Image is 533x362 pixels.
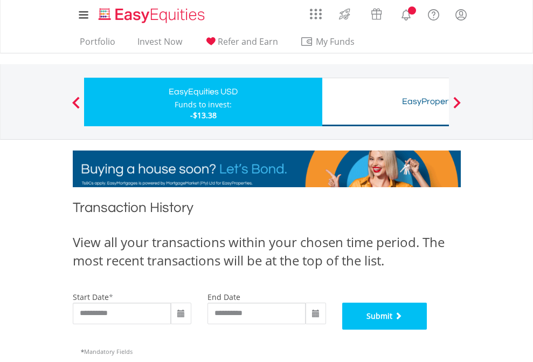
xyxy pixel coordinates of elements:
span: -$13.38 [190,110,217,120]
a: Refer and Earn [200,36,282,53]
div: View all your transactions within your chosen time period. The most recent transactions will be a... [73,233,461,270]
label: start date [73,292,109,302]
img: EasyEquities_Logo.png [96,6,209,24]
span: Mandatory Fields [81,347,133,356]
span: Refer and Earn [218,36,278,47]
img: vouchers-v2.svg [368,5,385,23]
a: Portfolio [75,36,120,53]
a: Invest Now [133,36,186,53]
h1: Transaction History [73,198,461,222]
button: Submit [342,303,427,330]
a: Vouchers [361,3,392,23]
span: My Funds [300,35,371,49]
label: end date [207,292,240,302]
a: AppsGrid [303,3,329,20]
a: My Profile [447,3,475,26]
a: Home page [94,3,209,24]
div: Funds to invest: [175,99,232,110]
a: FAQ's and Support [420,3,447,24]
a: Notifications [392,3,420,24]
button: Next [446,102,468,113]
img: thrive-v2.svg [336,5,354,23]
div: EasyEquities USD [91,84,316,99]
img: EasyMortage Promotion Banner [73,151,461,187]
img: grid-menu-icon.svg [310,8,322,20]
button: Previous [65,102,87,113]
